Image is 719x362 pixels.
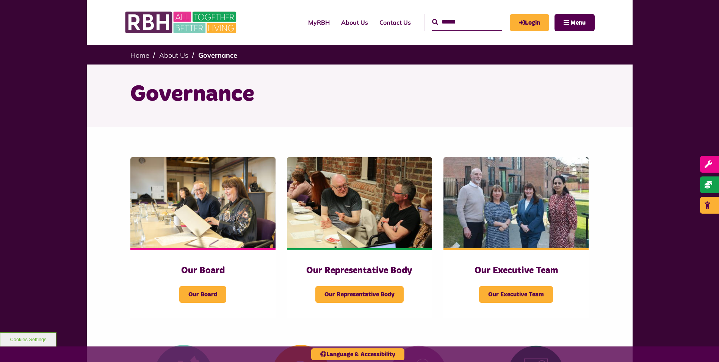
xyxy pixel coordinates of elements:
img: RBH Executive Team [443,157,589,248]
span: Our Representative Body [315,286,404,303]
button: Navigation [555,14,595,31]
a: About Us [159,51,188,60]
h3: Our Executive Team [459,265,573,277]
a: Our Representative Body Our Representative Body [287,157,432,318]
img: RBH Board 1 [130,157,276,248]
a: MyRBH [510,14,549,31]
span: Our Board [179,286,226,303]
h3: Our Representative Body [302,265,417,277]
a: Our Executive Team Our Executive Team [443,157,589,318]
h3: Our Board [146,265,260,277]
img: RBH [125,8,238,37]
button: Language & Accessibility [311,348,404,360]
span: Menu [570,20,586,26]
a: Contact Us [374,12,417,33]
span: Our Executive Team [479,286,553,303]
a: About Us [335,12,374,33]
a: Home [130,51,149,60]
iframe: Netcall Web Assistant for live chat [685,328,719,362]
h1: Governance [130,80,589,109]
a: Governance [198,51,237,60]
a: MyRBH [302,12,335,33]
img: Rep Body [287,157,432,248]
a: Our Board Our Board [130,157,276,318]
